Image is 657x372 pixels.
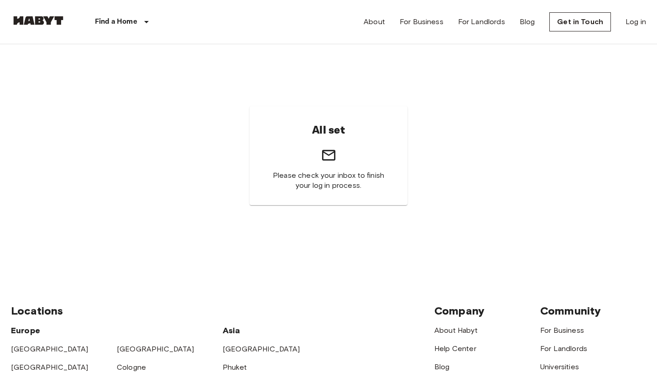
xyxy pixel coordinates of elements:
[11,16,66,25] img: Habyt
[434,344,476,353] a: Help Center
[540,344,587,353] a: For Landlords
[364,16,385,27] a: About
[434,362,450,371] a: Blog
[540,326,584,335] a: For Business
[223,363,247,372] a: Phuket
[95,16,137,27] p: Find a Home
[540,362,579,371] a: Universities
[271,170,386,191] span: Please check your inbox to finish your log in process.
[11,345,89,353] a: [GEOGRAPHIC_DATA]
[11,325,40,336] span: Europe
[434,326,478,335] a: About Habyt
[312,121,345,140] h6: All set
[458,16,505,27] a: For Landlords
[400,16,443,27] a: For Business
[117,345,194,353] a: [GEOGRAPHIC_DATA]
[117,363,146,372] a: Cologne
[11,363,89,372] a: [GEOGRAPHIC_DATA]
[434,304,485,317] span: Company
[520,16,535,27] a: Blog
[223,325,240,336] span: Asia
[11,304,63,317] span: Locations
[549,12,611,31] a: Get in Touch
[540,304,601,317] span: Community
[626,16,646,27] a: Log in
[223,345,300,353] a: [GEOGRAPHIC_DATA]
